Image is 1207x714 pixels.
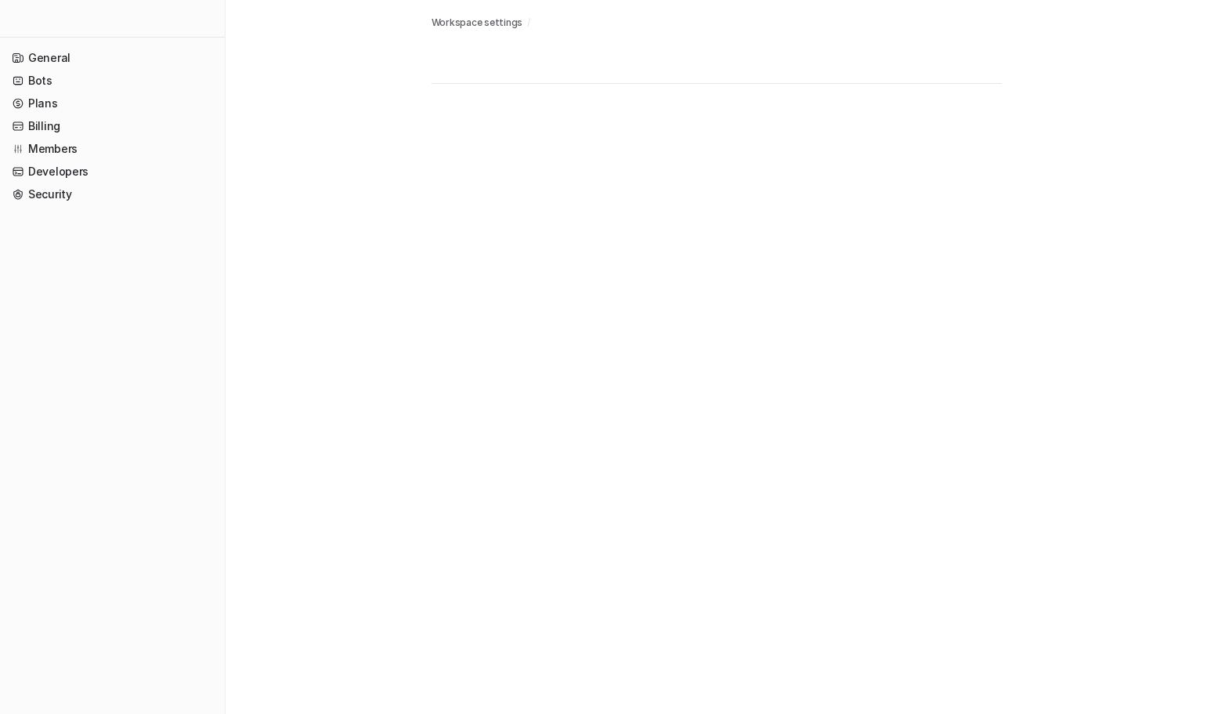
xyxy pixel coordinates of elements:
[6,183,219,205] a: Security
[6,70,219,92] a: Bots
[432,16,523,30] a: Workspace settings
[6,92,219,114] a: Plans
[6,115,219,137] a: Billing
[527,16,530,30] span: /
[6,138,219,160] a: Members
[6,47,219,69] a: General
[6,161,219,183] a: Developers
